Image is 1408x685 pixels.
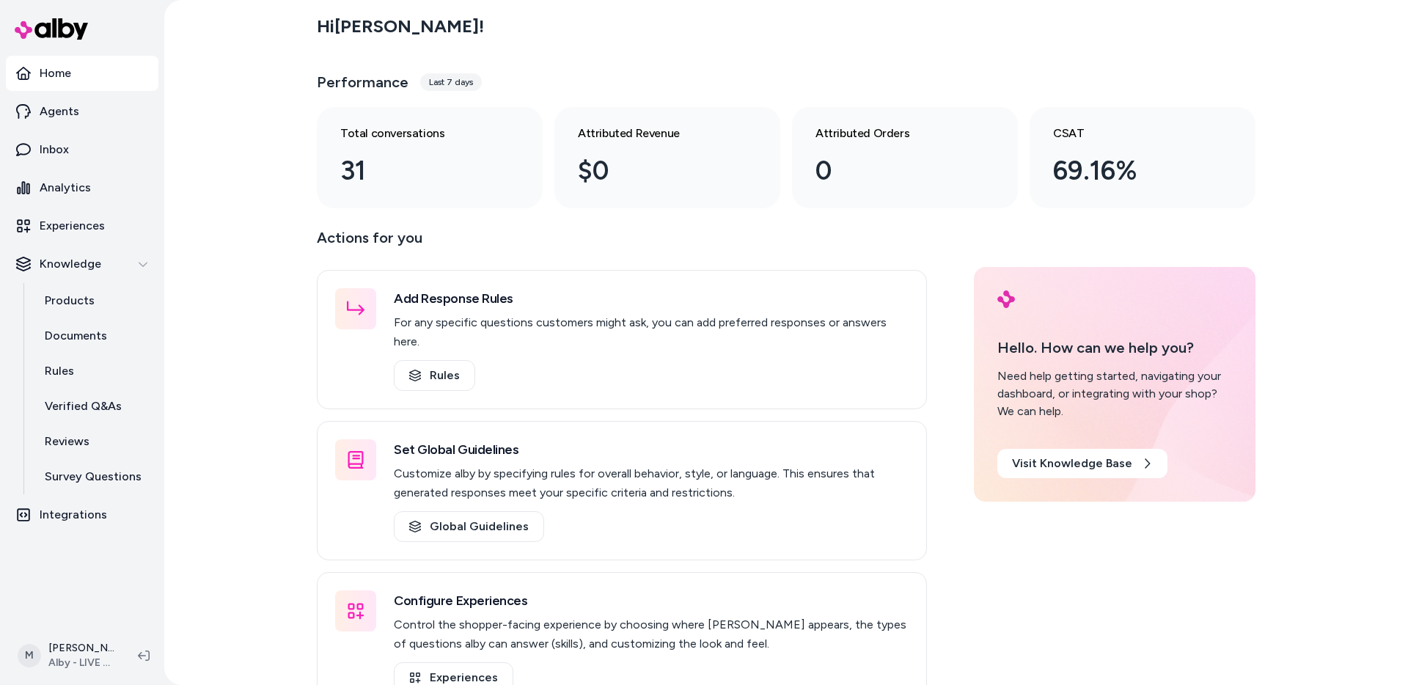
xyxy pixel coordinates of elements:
h3: Set Global Guidelines [394,439,909,460]
p: For any specific questions customers might ask, you can add preferred responses or answers here. [394,313,909,351]
button: M[PERSON_NAME]Alby - LIVE on [DOMAIN_NAME] [9,632,126,679]
button: Knowledge [6,246,158,282]
p: Documents [45,327,107,345]
p: Hello. How can we help you? [997,337,1232,359]
a: Attributed Revenue $0 [554,107,780,208]
a: Visit Knowledge Base [997,449,1167,478]
div: 31 [340,151,496,191]
a: Home [6,56,158,91]
div: 69.16% [1053,151,1209,191]
img: alby Logo [15,18,88,40]
p: Home [40,65,71,82]
span: M [18,644,41,667]
p: [PERSON_NAME] [48,641,114,656]
h2: Hi [PERSON_NAME] ! [317,15,484,37]
a: Analytics [6,170,158,205]
p: Analytics [40,179,91,197]
p: Survey Questions [45,468,142,486]
a: Documents [30,318,158,354]
p: Rules [45,362,74,380]
p: Verified Q&As [45,398,122,415]
a: Reviews [30,424,158,459]
a: Verified Q&As [30,389,158,424]
p: Control the shopper-facing experience by choosing where [PERSON_NAME] appears, the types of quest... [394,615,909,653]
a: Rules [394,360,475,391]
p: Inbox [40,141,69,158]
a: Survey Questions [30,459,158,494]
a: CSAT 69.16% [1030,107,1255,208]
a: Products [30,283,158,318]
a: Total conversations 31 [317,107,543,208]
div: $0 [578,151,733,191]
h3: Add Response Rules [394,288,909,309]
p: Actions for you [317,226,927,261]
a: Experiences [6,208,158,243]
h3: CSAT [1053,125,1209,142]
p: Integrations [40,506,107,524]
h3: Performance [317,72,408,92]
p: Reviews [45,433,89,450]
a: Attributed Orders 0 [792,107,1018,208]
div: 0 [815,151,971,191]
div: Need help getting started, navigating your dashboard, or integrating with your shop? We can help. [997,367,1232,420]
p: Agents [40,103,79,120]
h3: Attributed Revenue [578,125,733,142]
a: Inbox [6,132,158,167]
div: Last 7 days [420,73,482,91]
a: Global Guidelines [394,511,544,542]
span: Alby - LIVE on [DOMAIN_NAME] [48,656,114,670]
p: Knowledge [40,255,101,273]
a: Integrations [6,497,158,532]
h3: Configure Experiences [394,590,909,611]
h3: Total conversations [340,125,496,142]
h3: Attributed Orders [815,125,971,142]
a: Rules [30,354,158,389]
p: Customize alby by specifying rules for overall behavior, style, or language. This ensures that ge... [394,464,909,502]
img: alby Logo [997,290,1015,308]
p: Products [45,292,95,309]
a: Agents [6,94,158,129]
p: Experiences [40,217,105,235]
